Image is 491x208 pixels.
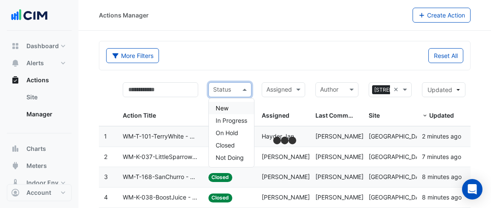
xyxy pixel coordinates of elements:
[262,173,310,180] span: [PERSON_NAME]
[123,172,198,182] span: WM-T-168-SanChurro - Confirm Overnight Water Consumption
[7,157,72,174] button: Meters
[429,112,454,119] span: Updated
[428,48,463,63] button: Reset All
[26,144,46,153] span: Charts
[422,173,462,180] span: 2025-09-01T12:22:15.941
[462,179,482,199] div: Open Intercom Messenger
[315,173,364,180] span: [PERSON_NAME]
[369,194,428,201] span: [GEOGRAPHIC_DATA]
[104,153,107,160] span: 2
[26,76,49,84] span: Actions
[422,194,462,201] span: 2025-09-01T12:22:07.577
[216,104,228,112] span: New
[7,72,72,89] button: Actions
[315,112,365,119] span: Last Commented
[422,133,461,140] span: 2025-09-01T12:27:38.719
[20,106,72,123] a: Manager
[393,85,401,95] span: Clear
[99,11,149,20] div: Actions Manager
[104,173,108,180] span: 3
[26,162,47,170] span: Meters
[422,153,461,160] span: 2025-09-01T12:22:23.077
[7,55,72,72] button: Alerts
[7,38,72,55] button: Dashboard
[11,42,20,50] app-icon: Dashboard
[262,133,294,140] span: Hayder Jan
[208,194,233,202] span: Closed
[123,152,198,162] span: WM-K-037-LittleSparrow - Confirm Overnight Water Consumption
[315,133,364,140] span: [PERSON_NAME]
[7,184,72,201] button: Account
[7,140,72,157] button: Charts
[11,162,20,170] app-icon: Meters
[369,153,428,160] span: [GEOGRAPHIC_DATA]
[216,142,235,149] span: Closed
[427,86,452,93] span: Updated
[369,112,380,119] span: Site
[123,132,198,142] span: WM-T-101-TerryWhite - Confirm Overnight Water Consumption
[26,179,58,187] span: Indoor Env
[262,153,310,160] span: [PERSON_NAME]
[372,85,426,95] span: [STREET_ADDRESS]
[216,117,247,124] span: In Progress
[123,112,156,119] span: Action Title
[413,8,471,23] button: Create Action
[11,179,20,187] app-icon: Indoor Env
[26,42,59,50] span: Dashboard
[422,82,465,97] button: Updated
[11,76,20,84] app-icon: Actions
[315,194,364,201] span: [PERSON_NAME]
[7,89,72,126] div: Actions
[315,153,364,160] span: [PERSON_NAME]
[10,7,49,24] img: Company Logo
[216,129,238,136] span: On Hold
[262,112,289,119] span: Assigned
[26,188,51,197] span: Account
[208,173,233,182] span: Closed
[26,59,44,67] span: Alerts
[20,89,72,106] a: Site
[208,98,254,168] ng-dropdown-panel: Options list
[11,59,20,67] app-icon: Alerts
[123,193,198,202] span: WM-K-038-BoostJuice - Confirm Overnight Water Consumption
[104,133,107,140] span: 1
[369,173,428,180] span: [GEOGRAPHIC_DATA]
[369,133,428,140] span: [GEOGRAPHIC_DATA]
[106,48,159,63] button: More Filters
[7,174,72,191] button: Indoor Env
[216,154,244,161] span: Not Doing
[262,194,310,201] span: [PERSON_NAME]
[104,194,108,201] span: 4
[11,144,20,153] app-icon: Charts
